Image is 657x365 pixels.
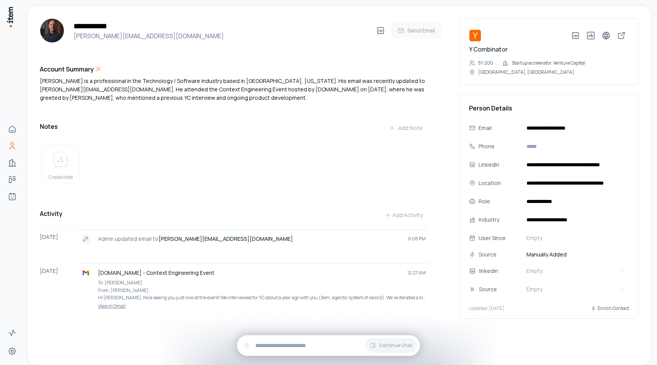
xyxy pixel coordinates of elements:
h3: Notes [40,122,58,131]
img: Y Combinator [469,29,481,42]
div: Source [479,285,528,294]
button: Empty [523,265,629,277]
a: Y Combinator [469,45,508,54]
span: Empty [526,234,543,242]
img: gmail logo [82,269,90,277]
button: Add Activity [379,208,429,223]
button: Enrich Contact [591,302,629,315]
div: Add Note [389,124,423,132]
div: [DATE] [40,263,77,312]
h4: [PERSON_NAME][EMAIL_ADDRESS][DOMAIN_NAME] [70,31,373,41]
button: Add Note [383,120,429,136]
p: Admin updated email to [98,235,402,243]
h3: Account Summary [40,65,94,74]
p: [DOMAIN_NAME] - Context Engineering Event [98,269,401,277]
span: Empty [526,267,543,275]
div: Industry [479,216,520,224]
button: Continue Chat [365,338,417,353]
div: Phone [479,142,520,151]
a: Agents [5,189,20,204]
div: [DATE] [40,229,77,248]
span: Manually Added [523,250,629,259]
div: Continue Chat [237,335,420,356]
div: linkedin [479,267,528,275]
p: Updated: [DATE] [469,305,504,311]
a: View in Gmail [80,303,426,309]
img: Pete Koomen [40,18,64,43]
p: [GEOGRAPHIC_DATA], [GEOGRAPHIC_DATA] [478,69,574,75]
p: Startup accelerator, Venture Capital [512,60,585,66]
a: Home [5,122,20,137]
div: Source [479,250,520,259]
h3: Person Details [469,104,629,113]
button: Empty [523,232,629,244]
a: Settings [5,344,20,359]
div: [PERSON_NAME] is a professional in the Technology / Software industry based in [GEOGRAPHIC_DATA],... [40,77,429,102]
a: Companies [5,155,20,170]
span: Create Note [49,174,73,180]
a: Deals [5,172,20,187]
p: To: [PERSON_NAME] From: [PERSON_NAME] Hi [PERSON_NAME], Nice seeing you just now at the event! We... [98,279,426,302]
a: People [5,138,20,154]
img: create note [51,151,70,168]
p: 51-200 [478,60,493,66]
span: 12:27 AM [407,270,426,276]
strong: [PERSON_NAME][EMAIL_ADDRESS][DOMAIN_NAME] [159,235,293,242]
button: create noteCreate Note [41,145,80,183]
div: Email [479,124,520,132]
span: Continue Chat [379,342,412,349]
div: User Since [479,234,520,242]
img: Item Brain Logo [6,6,14,28]
span: 9:08 PM [408,236,426,242]
a: Activity [5,325,20,341]
div: Role [479,197,520,206]
div: Location [479,179,520,187]
div: LinkedIn [479,161,520,169]
h3: Activity [40,209,62,218]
